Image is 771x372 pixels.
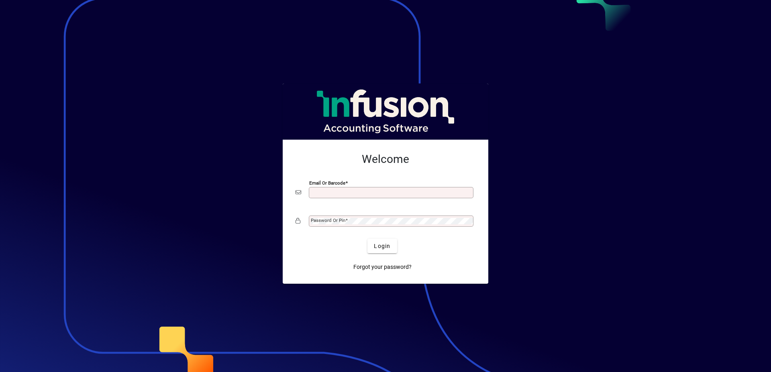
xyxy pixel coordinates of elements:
[353,263,412,271] span: Forgot your password?
[296,152,475,166] h2: Welcome
[367,239,397,253] button: Login
[374,242,390,250] span: Login
[350,260,415,274] a: Forgot your password?
[309,180,345,186] mat-label: Email or Barcode
[311,218,345,223] mat-label: Password or Pin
